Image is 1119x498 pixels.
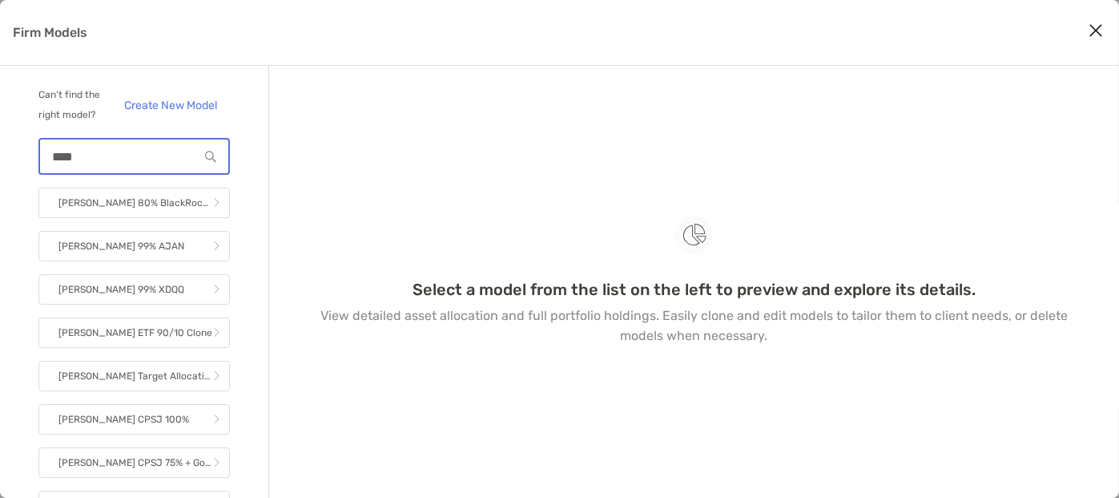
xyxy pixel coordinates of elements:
[38,231,230,261] a: [PERSON_NAME] 99% AJAN
[38,188,230,218] a: [PERSON_NAME] 80% BlackRock 90/10 +10% CPSJ +10%VFLEX
[38,274,230,305] a: [PERSON_NAME] 99% XDQQ
[13,22,87,43] p: Firm Models
[112,92,230,118] a: Create New Model
[58,410,189,430] p: [PERSON_NAME] CPSJ 100%
[58,323,212,343] p: [PERSON_NAME] ETF 90/10 Clone
[205,151,216,163] img: input icon
[38,404,230,435] a: [PERSON_NAME] CPSJ 100%
[58,280,184,300] p: [PERSON_NAME] 99% XDQQ
[38,447,230,478] a: [PERSON_NAME] CPSJ 75% + Gold 25%
[413,280,976,299] h3: Select a model from the list on the left to preview and explore its details.
[58,237,184,257] p: [PERSON_NAME] 99% AJAN
[308,306,1081,346] p: View detailed asset allocation and full portfolio holdings. Easily clone and edit models to tailo...
[58,193,213,213] p: [PERSON_NAME] 80% BlackRock 90/10 +10% CPSJ +10%VFLEX
[1084,19,1108,43] button: Close modal
[58,453,213,473] p: [PERSON_NAME] CPSJ 75% + Gold 25%
[38,318,230,348] a: [PERSON_NAME] ETF 90/10 Clone
[38,85,106,125] p: Can’t find the right model?
[38,361,230,391] a: [PERSON_NAME] Target Allocation ESG ETF 100/0 - clone
[58,366,213,387] p: [PERSON_NAME] Target Allocation ESG ETF 100/0 - clone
